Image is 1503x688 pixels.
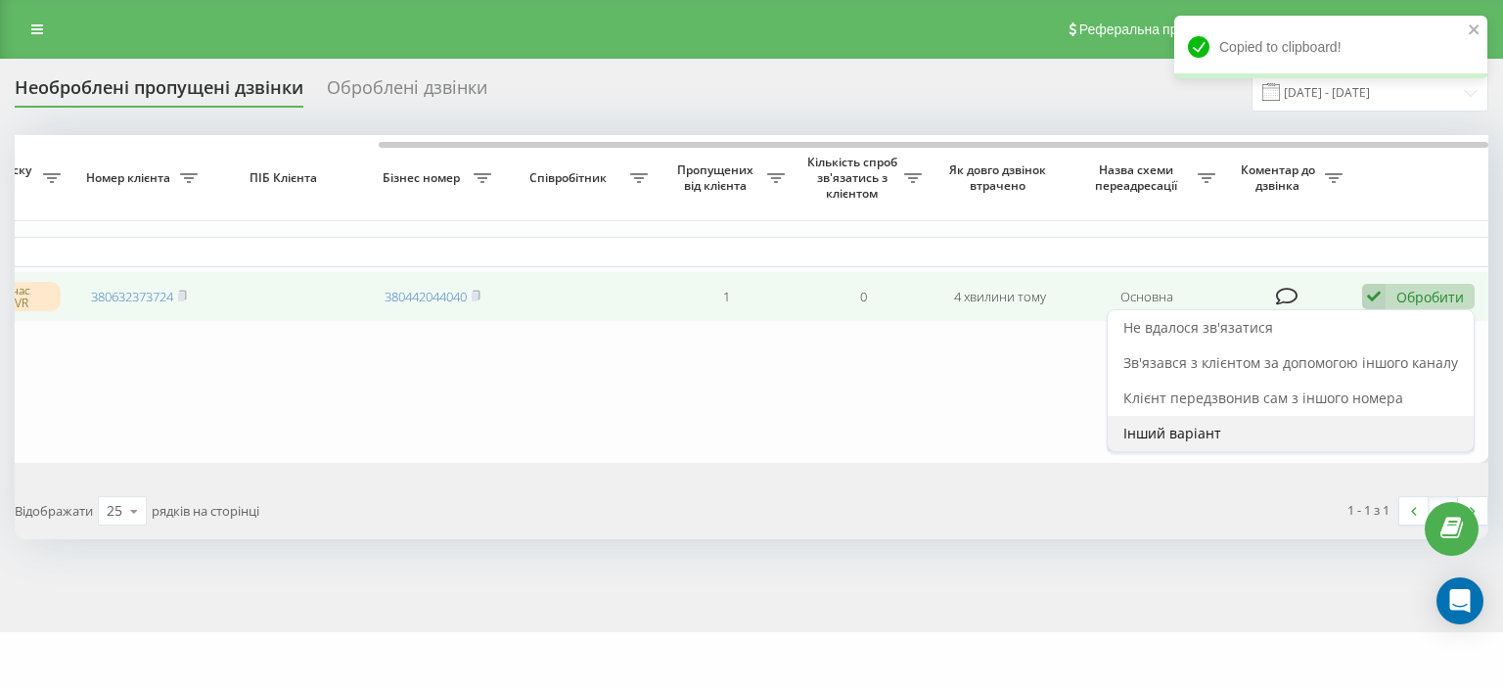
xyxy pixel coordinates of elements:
span: Співробітник [511,170,630,186]
span: Кількість спроб зв'язатись з клієнтом [804,155,904,201]
span: Номер клієнта [80,170,180,186]
span: ПІБ Клієнта [224,170,347,186]
span: Інший варіант [1123,424,1221,442]
td: Основна [1069,271,1225,323]
div: Open Intercom Messenger [1436,577,1483,624]
span: Коментар до дзвінка [1235,162,1325,193]
span: Реферальна програма [1079,22,1223,37]
span: Як довго дзвінок втрачено [947,162,1053,193]
span: Відображати [15,502,93,520]
span: Пропущених від клієнта [667,162,767,193]
div: Оброблені дзвінки [327,77,487,108]
span: Зв'язався з клієнтом за допомогою іншого каналу [1123,353,1458,372]
a: 1 [1429,497,1458,525]
a: 380442044040 [385,288,467,305]
div: Обробити [1396,288,1464,306]
td: 4 хвилини тому [932,271,1069,323]
td: 0 [795,271,932,323]
div: 25 [107,501,122,521]
span: Не вдалося зв'язатися [1123,318,1273,337]
button: close [1468,22,1481,40]
div: Необроблені пропущені дзвінки [15,77,303,108]
div: 1 - 1 з 1 [1347,500,1389,520]
span: Клієнт передзвонив сам з іншого номера [1123,389,1403,407]
span: Бізнес номер [374,170,474,186]
span: рядків на сторінці [152,502,259,520]
td: 1 [658,271,795,323]
div: Copied to clipboard! [1174,16,1487,78]
a: 380632373724 [91,288,173,305]
span: Назва схеми переадресації [1078,162,1198,193]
